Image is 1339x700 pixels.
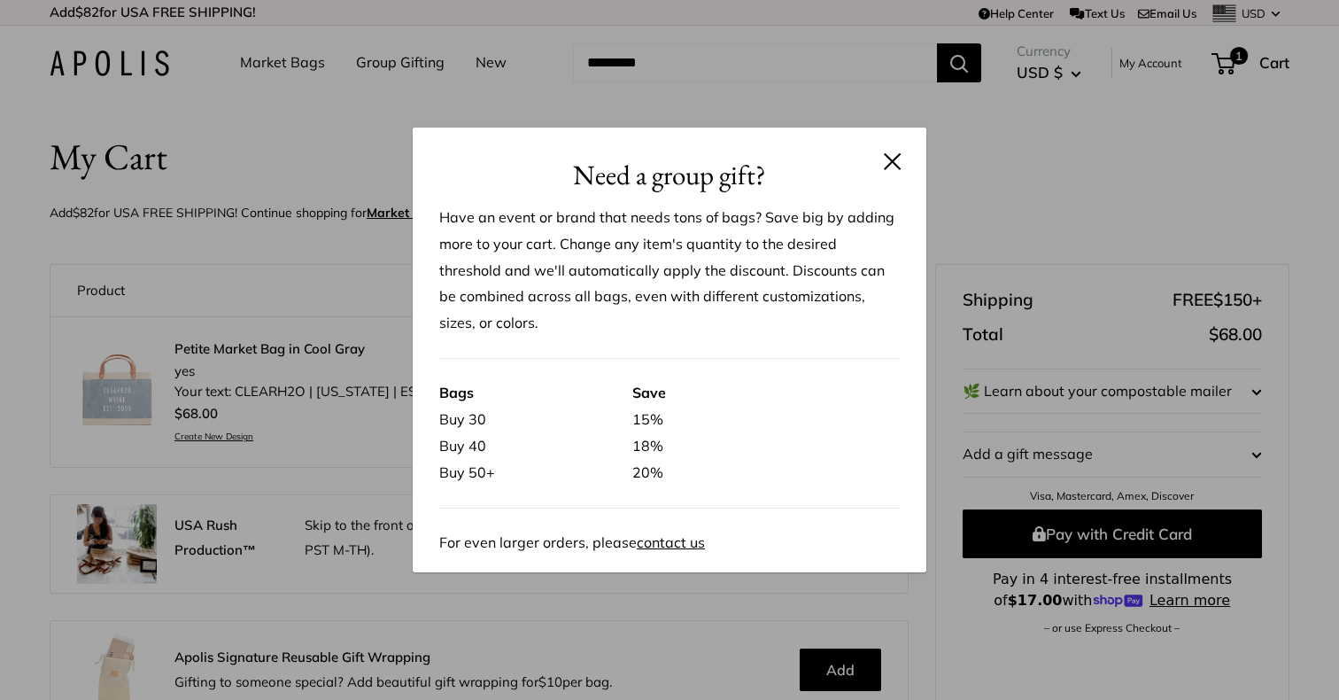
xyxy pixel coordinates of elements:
a: contact us [637,533,705,551]
h3: Need a group gift? [439,154,900,196]
span: Buy 50+ [439,463,495,481]
span: Buy 40 [439,437,486,455]
strong: Save [632,384,666,401]
p: Have an event or brand that needs tons of bags? Save big by adding more to your cart. Change any ... [439,205,900,338]
td: 15% [632,407,900,433]
strong: Bags [439,384,474,401]
td: 20% [632,460,900,486]
span: Buy 30 [439,410,486,428]
p: For even larger orders, please [439,530,900,556]
td: 18% [632,433,900,460]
